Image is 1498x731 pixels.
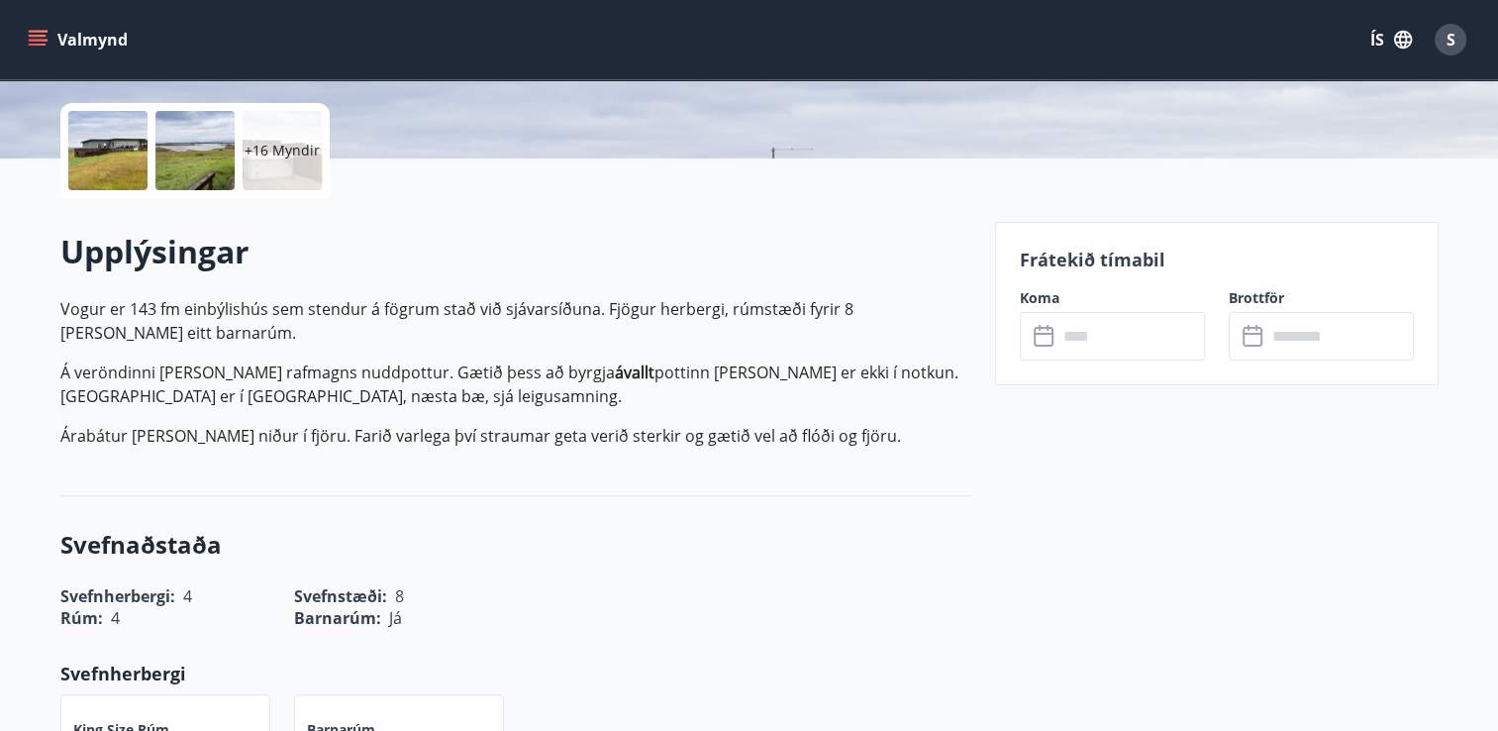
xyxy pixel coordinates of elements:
button: ÍS [1359,22,1423,57]
strong: ávallt [615,362,654,383]
label: Koma [1020,288,1205,308]
span: Barnarúm : [294,607,381,629]
span: Rúm : [60,607,103,629]
p: Á veröndinni [PERSON_NAME] rafmagns nuddpottur. Gætið þess að byrgja pottinn [PERSON_NAME] er ekk... [60,361,971,408]
span: Já [389,607,402,629]
p: +16 Myndir [245,141,320,160]
span: S [1447,29,1455,51]
p: Árabátur [PERSON_NAME] niður í fjöru. Farið varlega því straumar geta verið sterkir og gætið vel ... [60,424,971,448]
p: Frátekið tímabil [1020,247,1414,272]
p: Svefnherbergi [60,661,971,686]
p: Vogur er 143 fm einbýlishús sem stendur á fögrum stað við sjávarsíðuna. Fjögur herbergi, rúmstæði... [60,297,971,345]
h2: Upplýsingar [60,230,971,273]
button: S [1427,16,1474,63]
label: Brottför [1229,288,1414,308]
span: 4 [111,607,120,629]
button: menu [24,22,136,57]
h3: Svefnaðstaða [60,528,971,562]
